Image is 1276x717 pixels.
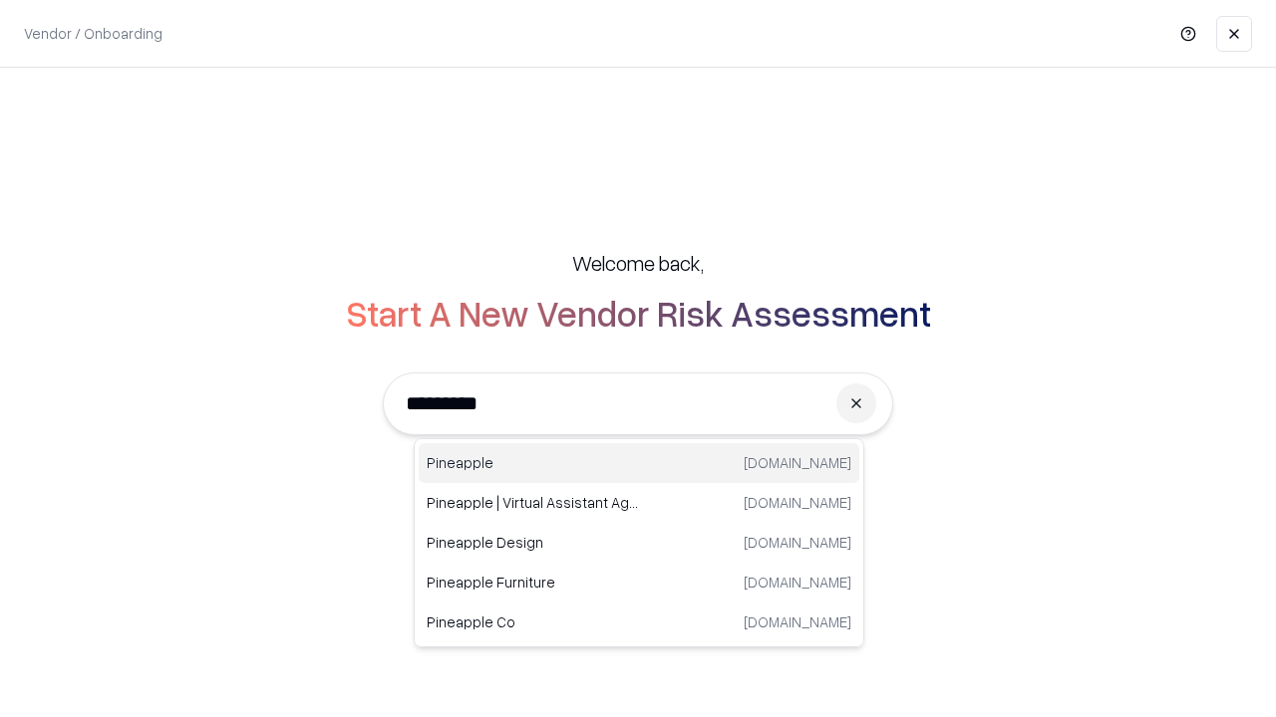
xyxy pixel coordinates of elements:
p: [DOMAIN_NAME] [744,492,851,513]
p: [DOMAIN_NAME] [744,532,851,553]
p: Pineapple Design [427,532,639,553]
p: Pineapple Co [427,611,639,632]
p: [DOMAIN_NAME] [744,611,851,632]
p: [DOMAIN_NAME] [744,572,851,593]
h2: Start A New Vendor Risk Assessment [346,293,931,333]
p: Pineapple Furniture [427,572,639,593]
p: Pineapple [427,452,639,473]
h5: Welcome back, [572,249,704,277]
div: Suggestions [414,438,864,647]
p: [DOMAIN_NAME] [744,452,851,473]
p: Vendor / Onboarding [24,23,162,44]
p: Pineapple | Virtual Assistant Agency [427,492,639,513]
